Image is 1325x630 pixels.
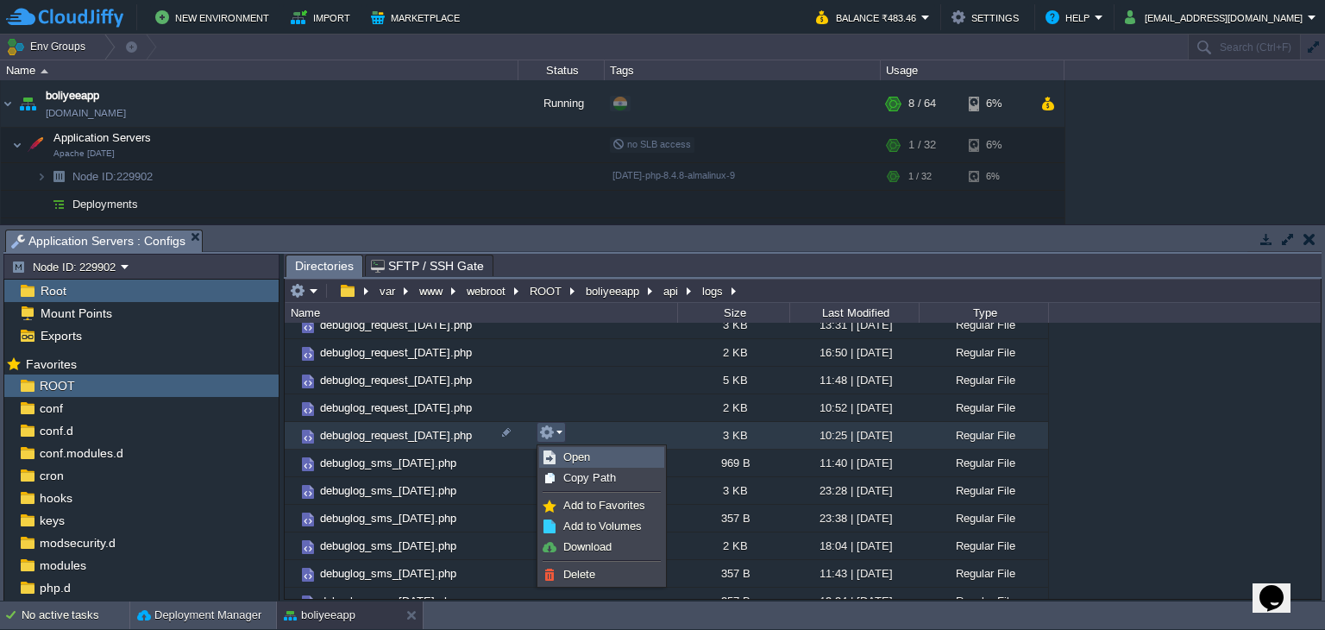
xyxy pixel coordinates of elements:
div: 11:48 | [DATE] [789,367,919,394]
div: No active tasks [22,602,129,629]
div: 969 B [677,450,789,476]
img: AMDAwAAAACH5BAEAAAAALAAAAAABAAEAAAICRAEAOw== [285,367,298,394]
div: Tags [606,60,880,80]
div: Name [2,60,518,80]
button: logs [700,283,727,299]
button: [EMAIL_ADDRESS][DOMAIN_NAME] [1125,7,1308,28]
button: Balance ₹483.46 [816,7,921,28]
img: AMDAwAAAACH5BAEAAAAALAAAAAABAAEAAAICRAEAOw== [47,191,71,217]
span: 229902 [71,169,155,184]
span: no SLB access [612,139,691,149]
button: ROOT [527,283,566,299]
img: AMDAwAAAACH5BAEAAAAALAAAAAABAAEAAAICRAEAOw== [298,455,317,474]
a: Application ServersApache [DATE] [52,131,154,144]
button: api [661,283,682,299]
span: SFTP / SSH Gate [371,255,484,276]
img: AMDAwAAAACH5BAEAAAAALAAAAAABAAEAAAICRAEAOw== [298,482,317,501]
img: AMDAwAAAACH5BAEAAAAALAAAAAABAAEAAAICRAEAOw== [298,372,317,391]
div: Regular File [919,312,1048,338]
img: AMDAwAAAACH5BAEAAAAALAAAAAABAAEAAAICRAEAOw== [285,450,298,476]
a: conf.modules.d [36,445,126,461]
div: 13:34 | [DATE] [789,588,919,614]
div: Regular File [919,394,1048,421]
button: var [377,283,399,299]
div: 6% [969,80,1025,127]
button: New Environment [155,7,274,28]
a: boliyeeapp [46,87,99,104]
img: AMDAwAAAACH5BAEAAAAALAAAAAABAAEAAAICRAEAOw== [47,163,71,190]
img: AMDAwAAAACH5BAEAAAAALAAAAAABAAEAAAICRAEAOw== [298,510,317,529]
a: hooks [36,490,75,506]
a: debuglog_sms_[DATE].php [317,483,459,498]
div: 1 / 32 [908,163,932,190]
iframe: chat widget [1253,561,1308,613]
div: 2 KB [677,532,789,559]
button: Marketplace [371,7,465,28]
div: 3 KB [677,422,789,449]
div: 11:43 | [DATE] [789,560,919,587]
img: AMDAwAAAACH5BAEAAAAALAAAAAABAAEAAAICRAEAOw== [285,560,298,587]
a: debuglog_sms_[DATE].php [317,539,459,553]
div: 8 / 64 [908,80,936,127]
a: modules [36,558,89,573]
a: debuglog_sms_[DATE].php [317,511,459,526]
span: conf [36,400,66,416]
img: AMDAwAAAACH5BAEAAAAALAAAAAABAAEAAAICRAEAOw== [285,532,298,559]
a: debuglog_sms_[DATE].php [317,594,459,608]
button: boliyeeapp [583,283,644,299]
a: debuglog_request_[DATE].php [317,318,474,332]
a: Deployments [71,197,141,211]
img: AMDAwAAAACH5BAEAAAAALAAAAAABAAEAAAICRAEAOw== [1,80,15,127]
span: Favorites [22,356,79,372]
a: Add to Volumes [540,517,663,536]
div: Usage [882,60,1064,80]
span: Mount Points [37,306,115,321]
span: debuglog_sms_[DATE].php [317,456,459,470]
span: Node ID: [72,170,116,183]
img: AMDAwAAAACH5BAEAAAAALAAAAAABAAEAAAICRAEAOw== [16,80,40,127]
button: Help [1046,7,1095,28]
div: 16:50 | [DATE] [789,339,919,366]
div: Regular File [919,450,1048,476]
a: modsecurity.d [36,535,118,551]
div: Regular File [919,367,1048,394]
img: AMDAwAAAACH5BAEAAAAALAAAAAABAAEAAAICRAEAOw== [41,69,48,73]
a: debuglog_request_[DATE].php [317,345,474,360]
div: 2 KB [677,339,789,366]
a: php.d [36,580,73,595]
div: Last Modified [791,303,919,323]
div: Regular File [919,588,1048,614]
img: AMDAwAAAACH5BAEAAAAALAAAAAABAAEAAAICRAEAOw== [298,593,317,612]
a: debuglog_sms_[DATE].php [317,566,459,581]
span: Root [37,283,69,299]
span: debuglog_request_[DATE].php [317,428,474,443]
img: AMDAwAAAACH5BAEAAAAALAAAAAABAAEAAAICRAEAOw== [298,400,317,419]
button: webroot [464,283,510,299]
input: Click to enter the path [285,279,1321,303]
span: ROOT [36,378,78,394]
a: keys [36,513,67,528]
img: AMDAwAAAACH5BAEAAAAALAAAAAABAAEAAAICRAEAOw== [285,339,298,366]
div: 357 B [677,505,789,532]
div: 7% [969,218,1025,253]
img: AMDAwAAAACH5BAEAAAAALAAAAAABAAEAAAICRAEAOw== [298,538,317,557]
span: Application Servers [52,130,154,145]
div: Regular File [919,505,1048,532]
div: 357 B [677,560,789,587]
a: debuglog_request_[DATE].php [317,373,474,387]
a: cron [36,468,66,483]
span: Directories [295,255,354,277]
div: Size [679,303,789,323]
img: AMDAwAAAACH5BAEAAAAALAAAAAABAAEAAAICRAEAOw== [298,565,317,584]
div: 10:25 | [DATE] [789,422,919,449]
